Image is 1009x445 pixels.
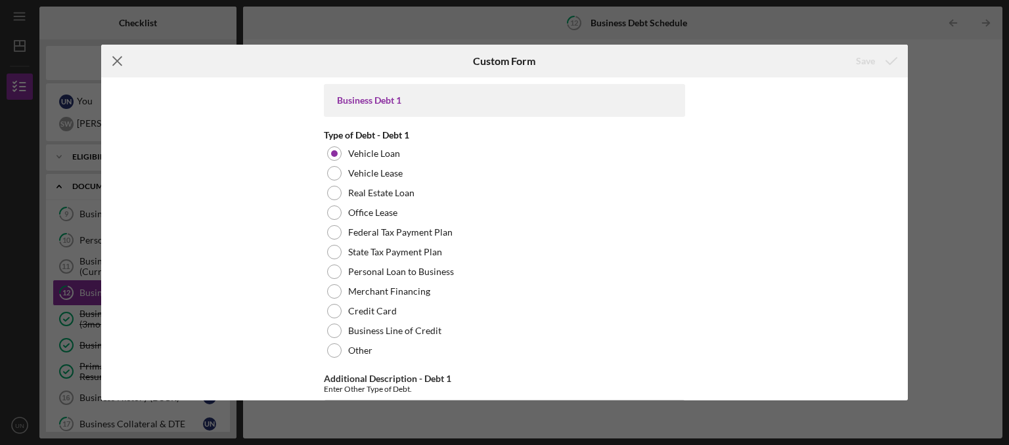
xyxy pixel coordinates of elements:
label: Real Estate Loan [348,188,415,198]
button: Save [843,48,908,74]
div: Save [856,48,875,74]
h6: Custom Form [473,55,535,67]
label: Personal Loan to Business [348,266,454,277]
div: Enter Other Type of Debt. [324,384,685,394]
div: Business Debt 1 [337,95,672,106]
label: Merchant Financing [348,286,430,297]
label: Vehicle Lease [348,168,403,179]
label: Vehicle Loan [348,148,400,159]
label: Office Lease [348,207,397,218]
div: Type of Debt - Debt 1 [324,130,685,140]
label: State Tax Payment Plan [348,247,442,257]
label: Business Line of Credit [348,326,441,336]
label: Additional Description - Debt 1 [324,373,451,384]
label: Federal Tax Payment Plan [348,227,453,238]
label: Other [348,345,372,356]
label: Credit Card [348,306,397,316]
